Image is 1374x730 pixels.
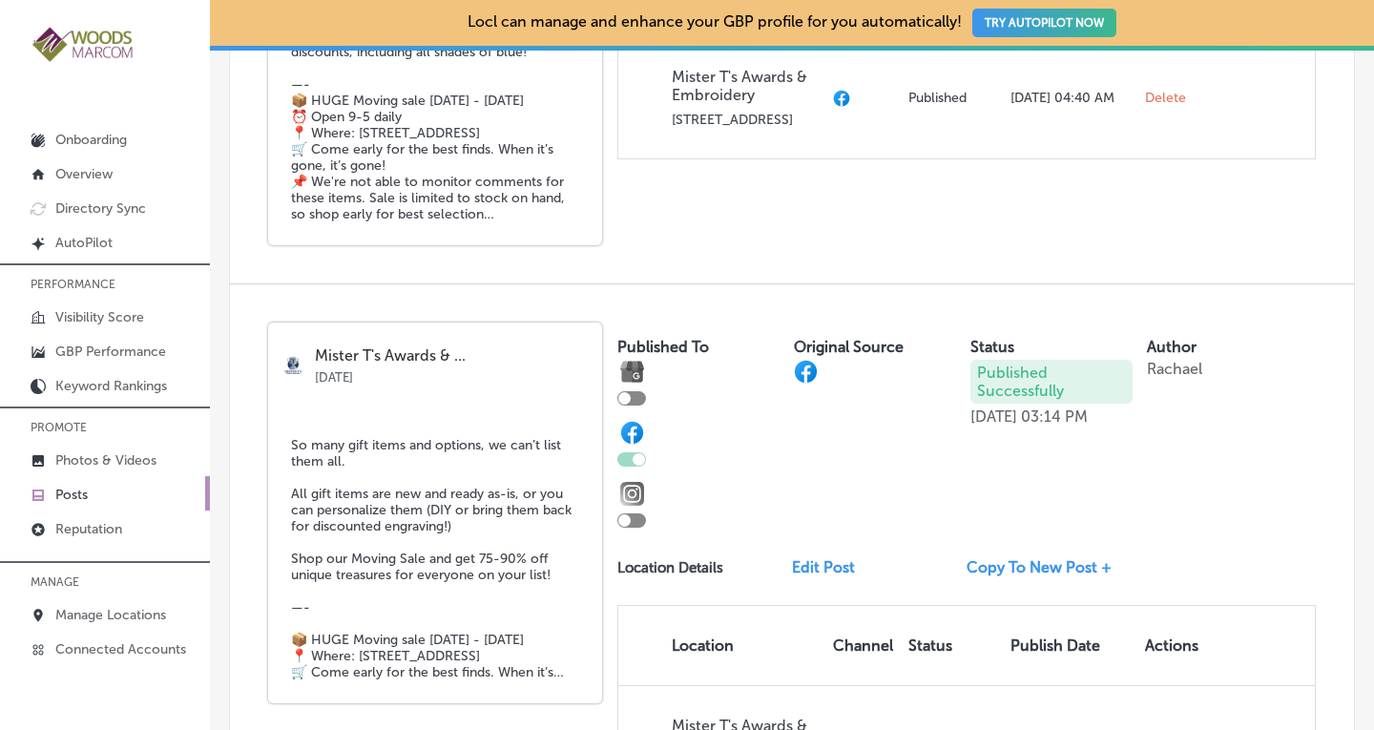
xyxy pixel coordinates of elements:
[291,437,579,680] h5: So many gift items and options, we can’t list them all. All gift items are new and ready as-is, o...
[1147,338,1197,356] label: Author
[967,558,1127,576] a: Copy To New Post +
[55,309,144,325] p: Visibility Score
[315,347,589,365] p: Mister T's Awards & ...
[1145,90,1186,107] span: Delete
[1137,606,1206,685] th: Actions
[55,235,113,251] p: AutoPilot
[901,606,1003,685] th: Status
[55,132,127,148] p: Onboarding
[55,344,166,360] p: GBP Performance
[31,25,135,64] img: 4a29b66a-e5ec-43cd-850c-b989ed1601aaLogo_Horizontal_BerryOlive_1000.jpg
[281,353,305,377] img: logo
[55,641,186,657] p: Connected Accounts
[970,407,1017,426] p: [DATE]
[972,9,1116,37] button: TRY AUTOPILOT NOW
[1147,360,1202,378] p: Rachael
[1010,90,1130,106] p: [DATE] 04:40 AM
[970,338,1014,356] label: Status
[1021,407,1088,426] p: 03:14 PM
[970,360,1133,404] p: Published Successfully
[55,166,113,182] p: Overview
[1003,606,1137,685] th: Publish Date
[55,378,167,394] p: Keyword Rankings
[794,338,904,356] label: Original Source
[315,365,589,385] p: [DATE]
[55,200,146,217] p: Directory Sync
[617,338,709,356] label: Published To
[672,68,818,104] p: Mister T's Awards & Embroidery
[55,521,122,537] p: Reputation
[55,607,166,623] p: Manage Locations
[908,90,995,106] p: Published
[617,559,723,576] p: Location Details
[672,112,818,128] p: [STREET_ADDRESS]
[792,558,870,576] a: Edit Post
[825,606,901,685] th: Channel
[618,606,825,685] th: Location
[55,487,88,503] p: Posts
[55,452,156,469] p: Photos & Videos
